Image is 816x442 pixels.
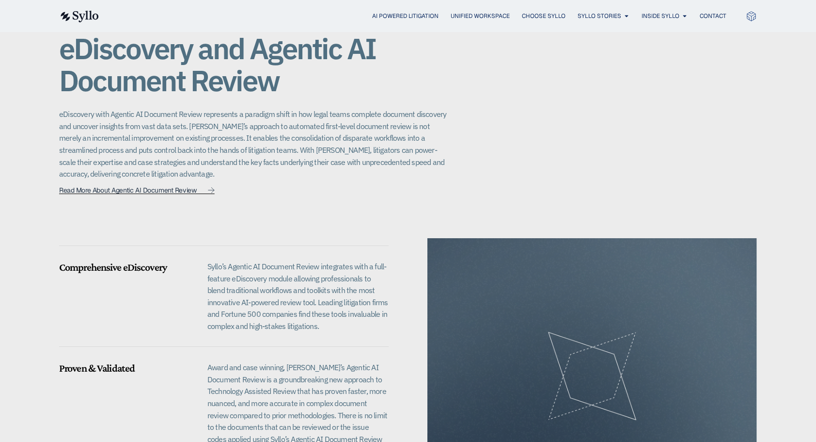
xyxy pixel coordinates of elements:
a: Contact [700,12,726,20]
a: Unified Workspace [451,12,510,20]
a: Syllo Stories [578,12,621,20]
p: eDiscovery with Agentic AI Document Review represents a paradigm shift in how legal teams complet... [59,108,447,180]
a: Inside Syllo [642,12,679,20]
img: syllo [59,11,99,22]
p: Syllo’s Agentic AI Document Review integrates with a full-feature eDiscovery module allowing prof... [207,261,389,332]
nav: Menu [118,12,726,21]
h5: Proven & Validated [59,362,195,375]
a: Read More About Agentic AI Document Review [59,187,215,194]
h1: eDiscovery and Agentic AI Document Review [59,33,447,97]
a: AI Powered Litigation [372,12,439,20]
div: Menu Toggle [118,12,726,21]
a: Choose Syllo [522,12,565,20]
h5: Comprehensive eDiscovery [59,261,195,274]
span: Read More About Agentic AI Document Review [59,187,196,194]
